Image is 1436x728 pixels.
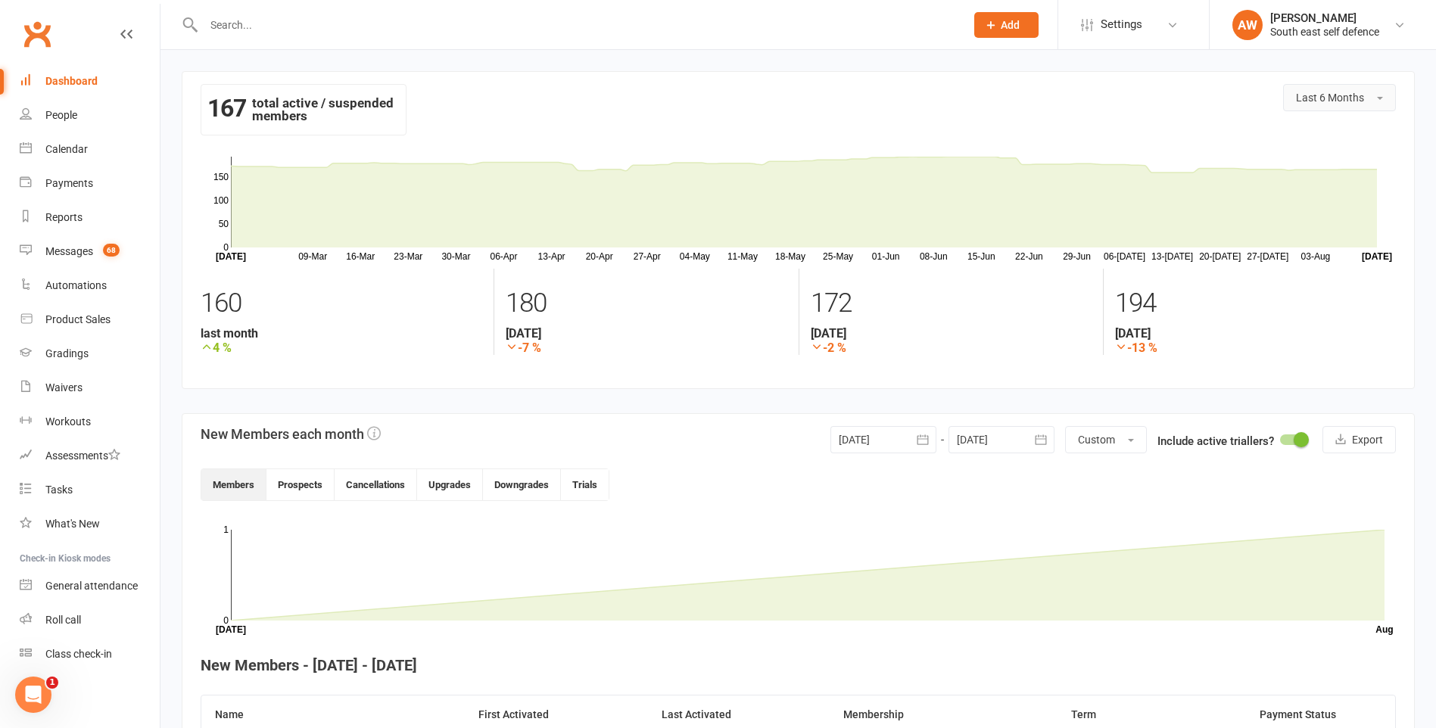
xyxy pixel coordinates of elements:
button: Add [974,12,1039,38]
div: Reports [45,211,83,223]
h3: New Members each month [201,426,381,442]
iframe: Intercom live chat [15,677,51,713]
div: Assessments [45,450,120,462]
div: Class check-in [45,648,112,660]
strong: -13 % [1115,341,1396,355]
h4: New Members - [DATE] - [DATE] [201,657,1396,674]
a: Dashboard [20,64,160,98]
button: Downgrades [483,469,561,500]
strong: [DATE] [1115,326,1396,341]
button: Cancellations [335,469,417,500]
span: Last 6 Months [1296,92,1364,104]
a: Reports [20,201,160,235]
div: Roll call [45,614,81,626]
strong: [DATE] [506,326,787,341]
span: Add [1001,19,1020,31]
strong: 167 [207,97,246,120]
div: Payments [45,177,93,189]
strong: -7 % [506,341,787,355]
div: Waivers [45,381,83,394]
a: What's New [20,507,160,541]
div: Dashboard [45,75,98,87]
strong: -2 % [811,341,1092,355]
span: Custom [1078,434,1115,446]
div: Tasks [45,484,73,496]
div: 180 [506,281,787,326]
div: [PERSON_NAME] [1270,11,1379,25]
strong: 4 % [201,341,482,355]
div: AW [1232,10,1263,40]
a: Calendar [20,132,160,166]
div: What's New [45,518,100,530]
input: Search... [199,14,955,36]
div: General attendance [45,580,138,592]
a: Assessments [20,439,160,473]
div: 160 [201,281,482,326]
div: Gradings [45,347,89,359]
a: Messages 68 [20,235,160,269]
div: total active / suspended members [201,84,407,135]
strong: last month [201,326,482,341]
div: People [45,109,77,121]
a: Workouts [20,405,160,439]
div: South east self defence [1270,25,1379,39]
button: Prospects [266,469,335,500]
span: 68 [103,244,120,257]
a: Waivers [20,371,160,405]
strong: [DATE] [811,326,1092,341]
a: People [20,98,160,132]
div: Workouts [45,415,91,428]
a: Payments [20,166,160,201]
a: Automations [20,269,160,303]
span: 1 [46,677,58,689]
button: Upgrades [417,469,483,500]
a: Roll call [20,603,160,637]
div: 194 [1115,281,1396,326]
a: Product Sales [20,303,160,337]
button: Trials [561,469,609,500]
a: General attendance kiosk mode [20,569,160,603]
div: Messages [45,245,93,257]
div: Product Sales [45,313,111,325]
a: Gradings [20,337,160,371]
a: Clubworx [18,15,56,53]
label: Include active triallers? [1157,432,1274,450]
button: Export [1322,426,1396,453]
div: Calendar [45,143,88,155]
span: Settings [1101,8,1142,42]
button: Last 6 Months [1283,84,1396,111]
button: Members [201,469,266,500]
div: Automations [45,279,107,291]
div: 172 [811,281,1092,326]
a: Class kiosk mode [20,637,160,671]
a: Tasks [20,473,160,507]
button: Custom [1065,426,1147,453]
